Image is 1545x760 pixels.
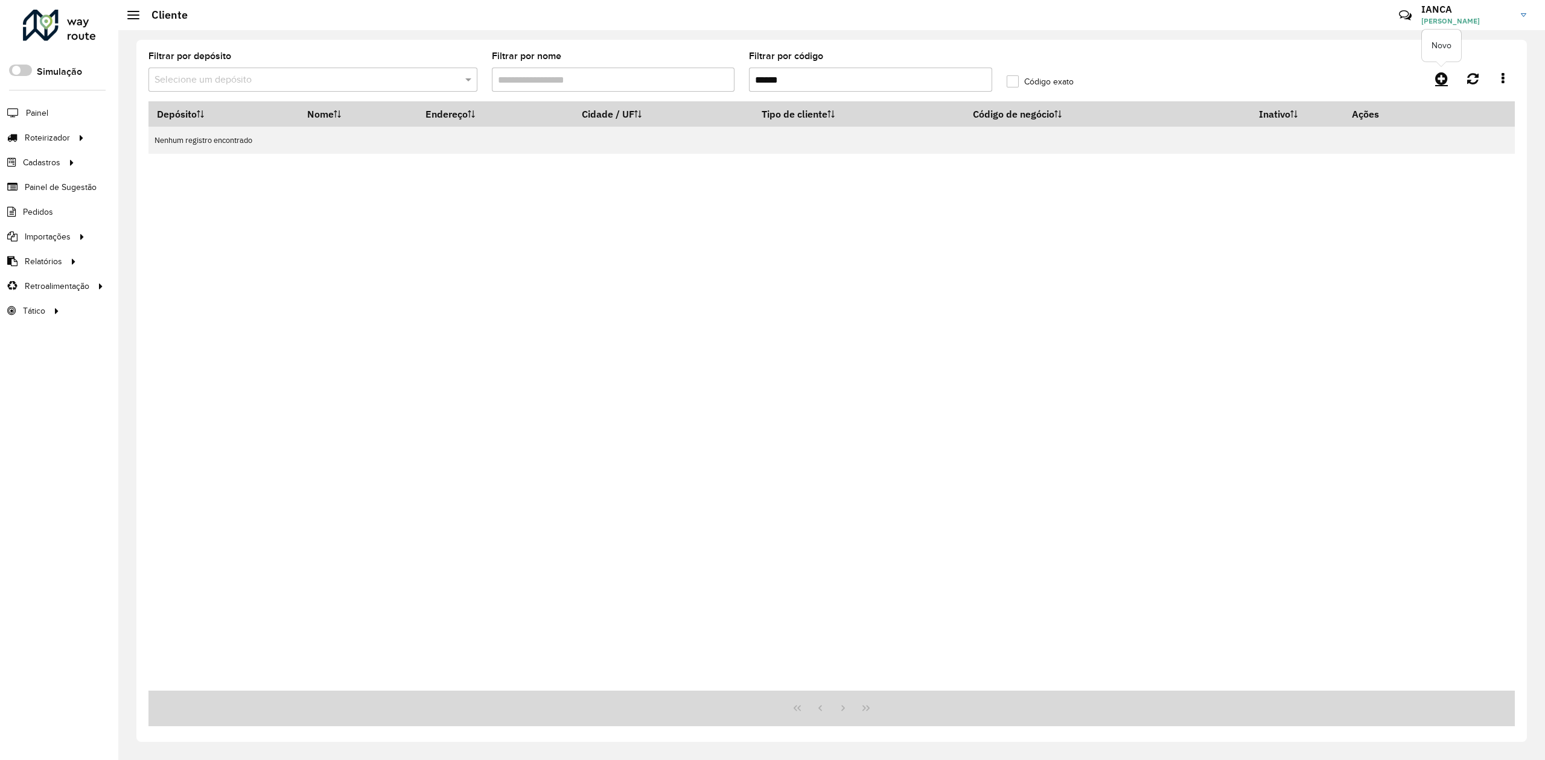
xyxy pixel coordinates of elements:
[1422,30,1461,62] div: Novo
[25,131,70,144] span: Roteirizador
[965,101,1214,127] th: Código de negócio
[1421,16,1512,27] span: [PERSON_NAME]
[1007,75,1074,88] label: Código exato
[23,206,53,218] span: Pedidos
[1343,101,1416,127] th: Ações
[25,181,97,194] span: Painel de Sugestão
[37,65,82,79] label: Simulação
[1392,2,1418,28] a: Contato Rápido
[23,156,60,169] span: Cadastros
[418,101,573,127] th: Endereço
[1421,4,1512,15] h3: IANCA
[749,49,823,63] label: Filtrar por código
[148,127,1515,154] td: Nenhum registro encontrado
[1213,101,1343,127] th: Inativo
[25,255,62,268] span: Relatórios
[753,101,964,127] th: Tipo de cliente
[573,101,753,127] th: Cidade / UF
[23,305,45,317] span: Tático
[26,107,48,119] span: Painel
[299,101,418,127] th: Nome
[148,49,231,63] label: Filtrar por depósito
[25,280,89,293] span: Retroalimentação
[25,230,71,243] span: Importações
[139,8,188,22] h2: Cliente
[148,101,299,127] th: Depósito
[492,49,561,63] label: Filtrar por nome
